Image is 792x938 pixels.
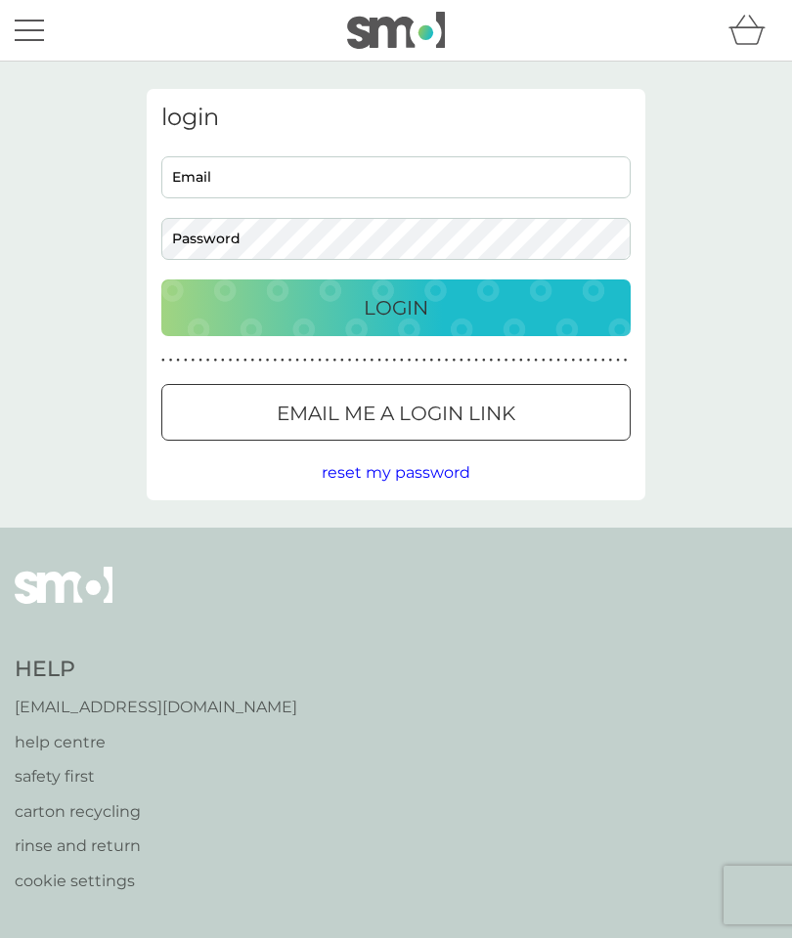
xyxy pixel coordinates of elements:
p: ● [281,356,285,365]
p: ● [542,356,546,365]
p: ● [258,356,262,365]
p: ● [288,356,292,365]
p: ● [348,356,352,365]
p: Login [364,292,428,323]
a: carton recycling [15,799,297,825]
p: ● [295,356,299,365]
a: [EMAIL_ADDRESS][DOMAIN_NAME] [15,695,297,720]
p: ● [511,356,515,365]
a: rinse and return [15,833,297,859]
p: ● [616,356,620,365]
a: safety first [15,764,297,789]
p: ● [213,356,217,365]
p: ● [527,356,531,365]
p: ● [430,356,434,365]
p: ● [505,356,508,365]
button: Login [161,279,631,336]
p: ● [400,356,404,365]
p: ● [571,356,575,365]
p: ● [206,356,210,365]
p: ● [482,356,486,365]
p: ● [601,356,605,365]
p: ● [184,356,188,365]
p: ● [385,356,389,365]
h3: login [161,104,631,132]
p: ● [229,356,233,365]
h4: Help [15,655,297,685]
p: ● [460,356,463,365]
p: ● [377,356,381,365]
p: ● [408,356,412,365]
p: ● [474,356,478,365]
p: ● [176,356,180,365]
p: ● [550,356,553,365]
p: ● [326,356,330,365]
div: basket [728,11,777,50]
p: ● [534,356,538,365]
p: ● [355,356,359,365]
a: cookie settings [15,869,297,894]
p: ● [497,356,501,365]
p: ● [332,356,336,365]
p: ● [422,356,426,365]
p: ● [273,356,277,365]
img: smol [347,12,445,49]
p: ● [445,356,449,365]
p: ● [363,356,367,365]
button: menu [15,12,44,49]
a: help centre [15,730,297,755]
p: ● [340,356,344,365]
p: ● [236,356,240,365]
p: ● [169,356,173,365]
p: ● [624,356,628,365]
p: ● [490,356,494,365]
p: ● [311,356,315,365]
p: ● [243,356,247,365]
p: ● [251,356,255,365]
p: ● [303,356,307,365]
p: ● [266,356,270,365]
p: ● [437,356,441,365]
p: ● [587,356,591,365]
p: ● [161,356,165,365]
p: ● [519,356,523,365]
p: ● [221,356,225,365]
p: ● [318,356,322,365]
button: reset my password [322,460,470,486]
img: smol [15,567,112,633]
span: reset my password [322,463,470,482]
p: ● [198,356,202,365]
p: ● [467,356,471,365]
p: ● [415,356,418,365]
p: ● [594,356,597,365]
p: ● [371,356,374,365]
p: ● [392,356,396,365]
p: ● [579,356,583,365]
p: Email me a login link [277,398,515,429]
p: ● [452,356,456,365]
p: ● [556,356,560,365]
p: ● [564,356,568,365]
button: Email me a login link [161,384,631,441]
p: ● [192,356,196,365]
p: ● [609,356,613,365]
